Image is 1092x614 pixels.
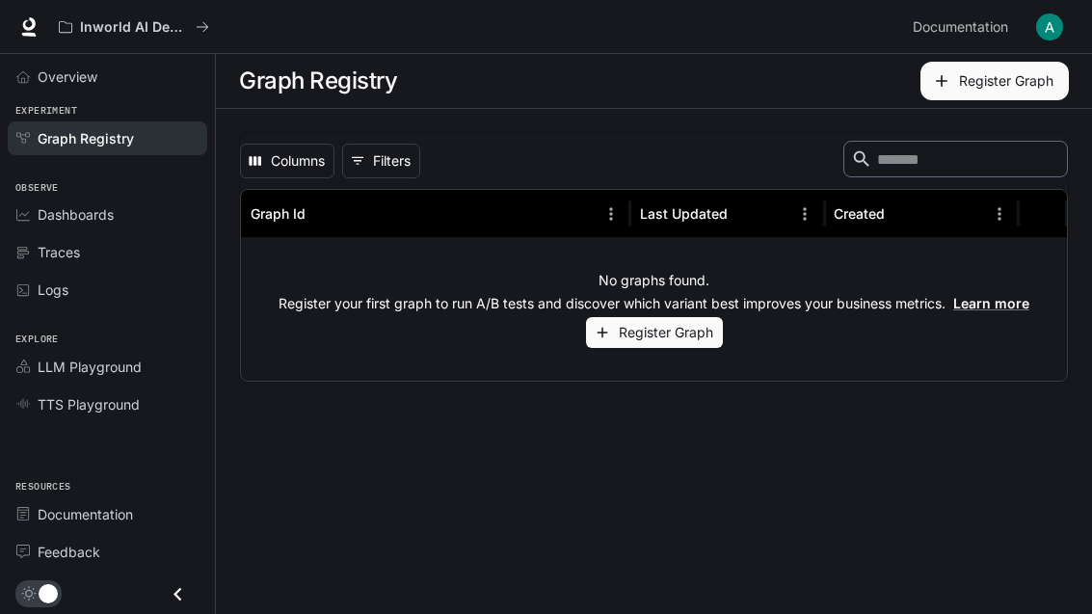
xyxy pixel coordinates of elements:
a: Learn more [953,295,1029,311]
img: User avatar [1036,13,1063,40]
button: Menu [790,200,819,228]
span: Overview [38,67,97,87]
a: LLM Playground [8,350,207,384]
div: Graph Id [251,205,306,222]
button: Register Graph [920,62,1069,100]
a: Traces [8,235,207,269]
p: Inworld AI Demos [80,19,188,36]
h1: Graph Registry [239,62,397,100]
span: Traces [38,242,80,262]
span: Feedback [38,542,100,562]
a: Feedback [8,535,207,569]
button: Register Graph [586,317,723,349]
span: LLM Playground [38,357,142,377]
div: Last Updated [640,205,728,222]
span: TTS Playground [38,394,140,414]
button: Menu [985,200,1014,228]
span: Dark mode toggle [39,582,58,603]
button: Show filters [342,144,420,178]
button: Sort [307,200,336,228]
span: Graph Registry [38,128,134,148]
a: Documentation [8,497,207,531]
button: User avatar [1030,8,1069,46]
a: Overview [8,60,207,93]
button: Menu [597,200,626,228]
a: Documentation [905,8,1023,46]
p: Register your first graph to run A/B tests and discover which variant best improves your business... [279,294,1029,313]
div: Created [834,205,885,222]
span: Dashboards [38,204,114,225]
a: Dashboards [8,198,207,231]
span: Logs [38,280,68,300]
span: Documentation [38,504,133,524]
button: Sort [730,200,759,228]
div: Search [843,141,1068,181]
a: TTS Playground [8,387,207,421]
button: All workspaces [50,8,218,46]
button: Sort [887,200,916,228]
a: Graph Registry [8,121,207,155]
p: No graphs found. [599,271,709,290]
button: Close drawer [156,574,200,614]
button: Select columns [240,144,334,178]
span: Documentation [913,15,1008,40]
a: Logs [8,273,207,307]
